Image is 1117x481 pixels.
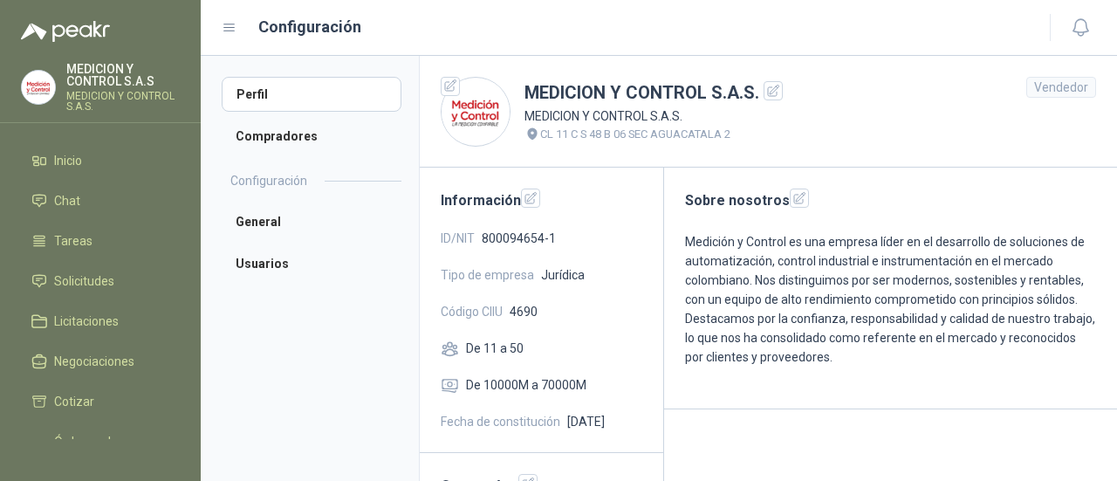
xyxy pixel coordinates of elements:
p: Medición y Control es una empresa líder en el desarrollo de soluciones de automatización, control... [685,232,1096,367]
h1: Configuración [258,15,361,39]
a: Cotizar [21,385,180,418]
span: 800094654-1 [482,229,556,248]
a: Licitaciones [21,305,180,338]
div: Vendedor [1026,77,1096,98]
a: Tareas [21,224,180,258]
img: Logo peakr [21,21,110,42]
span: Negociaciones [54,352,134,371]
span: Código CIIU [441,302,503,321]
span: 4690 [510,302,538,321]
p: MEDICION Y CONTROL S.A.S [66,63,180,87]
span: Órdenes de Compra [54,432,163,471]
span: Solicitudes [54,271,114,291]
p: MEDICION Y CONTROL S.A.S. [524,107,783,126]
a: Perfil [222,77,401,112]
a: Chat [21,184,180,217]
span: Licitaciones [54,312,119,331]
img: Company Logo [442,78,510,146]
span: Tipo de empresa [441,265,534,285]
span: Inicio [54,151,82,170]
a: Negociaciones [21,345,180,378]
span: Cotizar [54,392,94,411]
p: MEDICION Y CONTROL S.A.S. [66,91,180,112]
a: Órdenes de Compra [21,425,180,478]
span: Jurídica [541,265,585,285]
a: Compradores [222,119,401,154]
a: Usuarios [222,246,401,281]
span: De 10000M a 70000M [466,375,586,395]
p: CL 11 C S 48 B 06 SEC AGUACATALA 2 [540,126,730,143]
span: Tareas [54,231,93,251]
span: Fecha de constitución [441,412,560,431]
span: De 11 a 50 [466,339,524,358]
img: Company Logo [22,71,55,104]
a: Inicio [21,144,180,177]
span: ID/NIT [441,229,475,248]
h1: MEDICION Y CONTROL S.A.S. [524,79,783,107]
a: Solicitudes [21,265,180,298]
h2: Sobre nosotros [685,189,1096,211]
span: [DATE] [567,412,605,431]
h2: Información [441,189,642,211]
a: General [222,204,401,239]
h2: Configuración [230,171,307,190]
span: Chat [54,191,80,210]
